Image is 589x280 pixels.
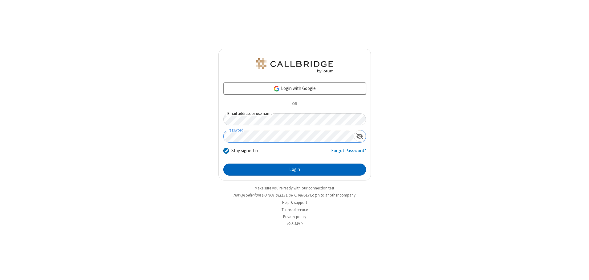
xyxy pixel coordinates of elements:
input: Email address or username [223,113,366,125]
a: Terms of service [282,207,308,212]
div: Show password [354,130,366,142]
li: v2.6.349.0 [218,221,371,227]
button: Login to another company [310,192,355,198]
input: Password [224,130,354,142]
img: google-icon.png [273,85,280,92]
img: QA Selenium DO NOT DELETE OR CHANGE [254,58,335,73]
a: Help & support [282,200,307,205]
a: Forgot Password? [331,147,366,159]
a: Login with Google [223,82,366,95]
label: Stay signed in [231,147,258,154]
a: Privacy policy [283,214,306,219]
a: Make sure you're ready with our connection test [255,185,334,191]
button: Login [223,164,366,176]
li: Not QA Selenium DO NOT DELETE OR CHANGE? [218,192,371,198]
span: OR [290,100,299,108]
